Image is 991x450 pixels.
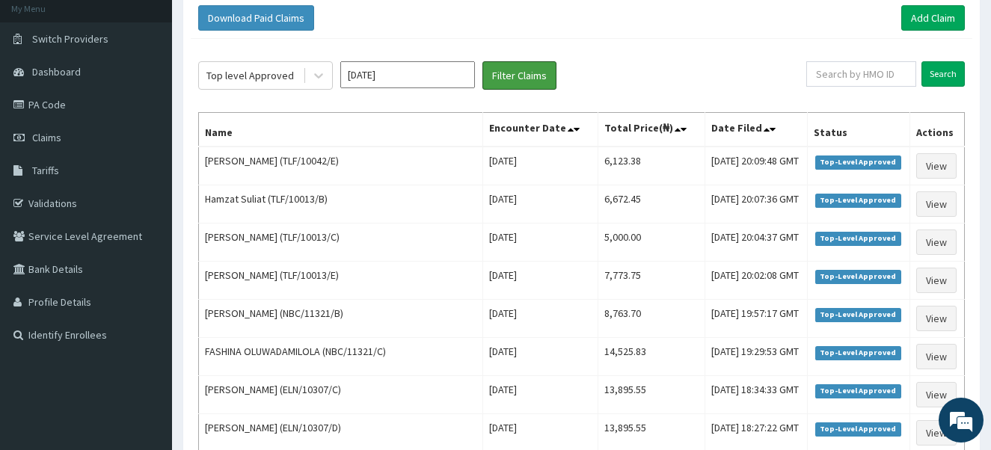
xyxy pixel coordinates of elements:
[199,113,483,147] th: Name
[199,300,483,338] td: [PERSON_NAME] (NBC/11321/B)
[78,84,251,103] div: Chat with us now
[199,338,483,376] td: FASHINA OLUWADAMILOLA (NBC/11321/C)
[482,61,556,90] button: Filter Claims
[705,338,807,376] td: [DATE] 19:29:53 GMT
[598,262,705,300] td: 7,773.75
[598,147,705,185] td: 6,123.38
[815,308,901,321] span: Top-Level Approved
[32,65,81,78] span: Dashboard
[28,75,61,112] img: d_794563401_company_1708531726252_794563401
[916,268,957,293] a: View
[705,147,807,185] td: [DATE] 20:09:48 GMT
[245,7,281,43] div: Minimize live chat window
[806,61,916,87] input: Search by HMO ID
[199,147,483,185] td: [PERSON_NAME] (TLF/10042/E)
[705,113,807,147] th: Date Filed
[916,420,957,446] a: View
[483,300,598,338] td: [DATE]
[483,338,598,376] td: [DATE]
[598,376,705,414] td: 13,895.55
[916,153,957,179] a: View
[705,376,807,414] td: [DATE] 18:34:33 GMT
[815,422,901,436] span: Top-Level Approved
[815,384,901,398] span: Top-Level Approved
[815,232,901,245] span: Top-Level Approved
[483,185,598,224] td: [DATE]
[916,344,957,369] a: View
[483,376,598,414] td: [DATE]
[598,300,705,338] td: 8,763.70
[916,229,957,255] a: View
[87,132,206,283] span: We're online!
[916,191,957,217] a: View
[483,262,598,300] td: [DATE]
[206,68,294,83] div: Top level Approved
[199,224,483,262] td: [PERSON_NAME] (TLF/10013/C)
[32,131,61,144] span: Claims
[815,155,901,169] span: Top-Level Approved
[921,61,965,87] input: Search
[705,224,807,262] td: [DATE] 20:04:37 GMT
[808,113,910,147] th: Status
[705,185,807,224] td: [DATE] 20:07:36 GMT
[7,295,285,348] textarea: Type your message and hit 'Enter'
[815,270,901,283] span: Top-Level Approved
[199,376,483,414] td: [PERSON_NAME] (ELN/10307/C)
[32,32,108,46] span: Switch Providers
[483,147,598,185] td: [DATE]
[910,113,965,147] th: Actions
[916,306,957,331] a: View
[815,346,901,360] span: Top-Level Approved
[198,5,314,31] button: Download Paid Claims
[483,113,598,147] th: Encounter Date
[598,113,705,147] th: Total Price(₦)
[598,185,705,224] td: 6,672.45
[199,185,483,224] td: Hamzat Suliat (TLF/10013/B)
[598,338,705,376] td: 14,525.83
[483,224,598,262] td: [DATE]
[815,194,901,207] span: Top-Level Approved
[901,5,965,31] a: Add Claim
[705,262,807,300] td: [DATE] 20:02:08 GMT
[598,224,705,262] td: 5,000.00
[916,382,957,407] a: View
[705,300,807,338] td: [DATE] 19:57:17 GMT
[199,262,483,300] td: [PERSON_NAME] (TLF/10013/E)
[32,164,59,177] span: Tariffs
[340,61,475,88] input: Select Month and Year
